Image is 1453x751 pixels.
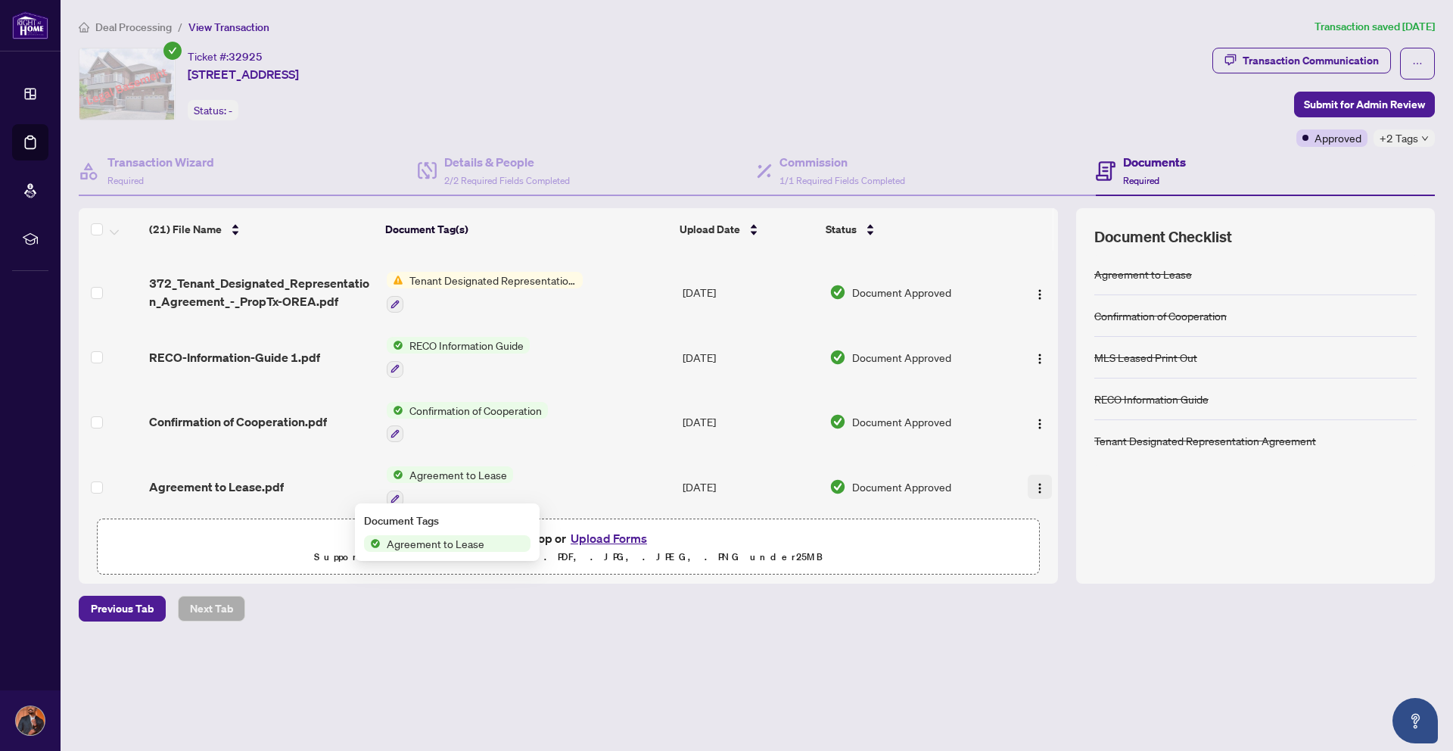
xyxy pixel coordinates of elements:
span: Required [107,175,144,186]
article: Transaction saved [DATE] [1315,18,1435,36]
td: [DATE] [677,390,823,455]
div: Transaction Communication [1243,48,1379,73]
button: Status IconConfirmation of Cooperation [387,402,548,443]
span: ellipsis [1412,58,1423,69]
img: Status Icon [387,466,403,483]
img: IMG-W12029143_1.jpg [79,48,175,120]
span: - [229,104,232,117]
span: Drag & Drop or [485,528,652,548]
img: logo [12,11,48,39]
img: Logo [1034,482,1046,494]
div: Tenant Designated Representation Agreement [1094,432,1316,449]
span: RECO-Information-Guide 1.pdf [149,348,320,366]
th: Document Tag(s) [379,208,674,251]
span: Previous Tab [91,597,154,621]
button: Transaction Communication [1212,48,1391,73]
img: Status Icon [387,402,403,419]
button: Logo [1028,345,1052,369]
th: Status [820,208,1002,251]
div: MLS Leased Print Out [1094,349,1197,366]
button: Status IconAgreement to Lease [387,466,513,507]
h4: Transaction Wizard [107,153,214,171]
span: Document Checklist [1094,226,1232,248]
span: Agreement to Lease [403,466,513,483]
th: (21) File Name [143,208,379,251]
div: RECO Information Guide [1094,391,1209,407]
td: [DATE] [677,260,823,325]
span: check-circle [163,42,182,60]
div: Ticket #: [188,48,263,65]
button: Next Tab [178,596,245,622]
span: Drag & Drop orUpload FormsSupported files include .PDF, .JPG, .JPEG, .PNG under25MB [98,519,1039,575]
img: Document Status [829,284,846,301]
span: Required [1123,175,1159,186]
button: Previous Tab [79,596,166,622]
span: Agreement to Lease.pdf [149,478,284,496]
img: Status Icon [387,272,403,288]
span: Document Approved [852,349,951,366]
button: Logo [1028,280,1052,304]
h4: Details & People [444,153,570,171]
span: Agreement to Lease [381,535,490,552]
span: Document Approved [852,478,951,495]
span: home [79,22,89,33]
img: Document Status [829,349,846,366]
button: Open asap [1392,698,1438,743]
span: 372_Tenant_Designated_Representation_Agreement_-_PropTx-OREA.pdf [149,274,374,310]
img: Document Status [829,478,846,495]
button: Logo [1028,410,1052,434]
div: Confirmation of Cooperation [1094,307,1227,324]
span: 32925 [229,50,263,64]
span: Confirmation of Cooperation.pdf [149,413,327,431]
div: Status: [188,100,238,120]
div: Document Tags [364,513,530,529]
span: Deal Processing [95,20,172,34]
span: [STREET_ADDRESS] [188,65,299,83]
span: Document Approved [852,413,951,430]
div: Agreement to Lease [1094,266,1192,282]
span: +2 Tags [1380,129,1418,147]
img: Status Icon [387,337,403,354]
button: Status IconTenant Designated Representation Agreement [387,272,583,313]
img: Profile Icon [16,706,45,735]
span: View Transaction [188,20,269,34]
button: Upload Forms [566,528,652,548]
span: Status [826,221,857,238]
li: / [178,18,182,36]
img: Logo [1034,288,1046,301]
td: [DATE] [677,454,823,519]
span: (21) File Name [149,221,222,238]
span: Tenant Designated Representation Agreement [403,272,583,288]
img: Status Icon [364,535,381,552]
h4: Documents [1123,153,1186,171]
span: down [1421,135,1429,142]
button: Submit for Admin Review [1294,92,1435,117]
h4: Commission [779,153,905,171]
button: Logo [1028,475,1052,499]
span: Confirmation of Cooperation [403,402,548,419]
span: RECO Information Guide [403,337,530,354]
span: 1/1 Required Fields Completed [779,175,905,186]
img: Logo [1034,353,1046,365]
th: Upload Date [674,208,820,251]
p: Supported files include .PDF, .JPG, .JPEG, .PNG under 25 MB [107,548,1030,566]
td: [DATE] [677,325,823,390]
span: 2/2 Required Fields Completed [444,175,570,186]
img: Document Status [829,413,846,430]
span: Upload Date [680,221,740,238]
span: Submit for Admin Review [1304,92,1425,117]
button: Status IconRECO Information Guide [387,337,530,378]
span: Approved [1315,129,1361,146]
span: Document Approved [852,284,951,301]
img: Logo [1034,418,1046,430]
